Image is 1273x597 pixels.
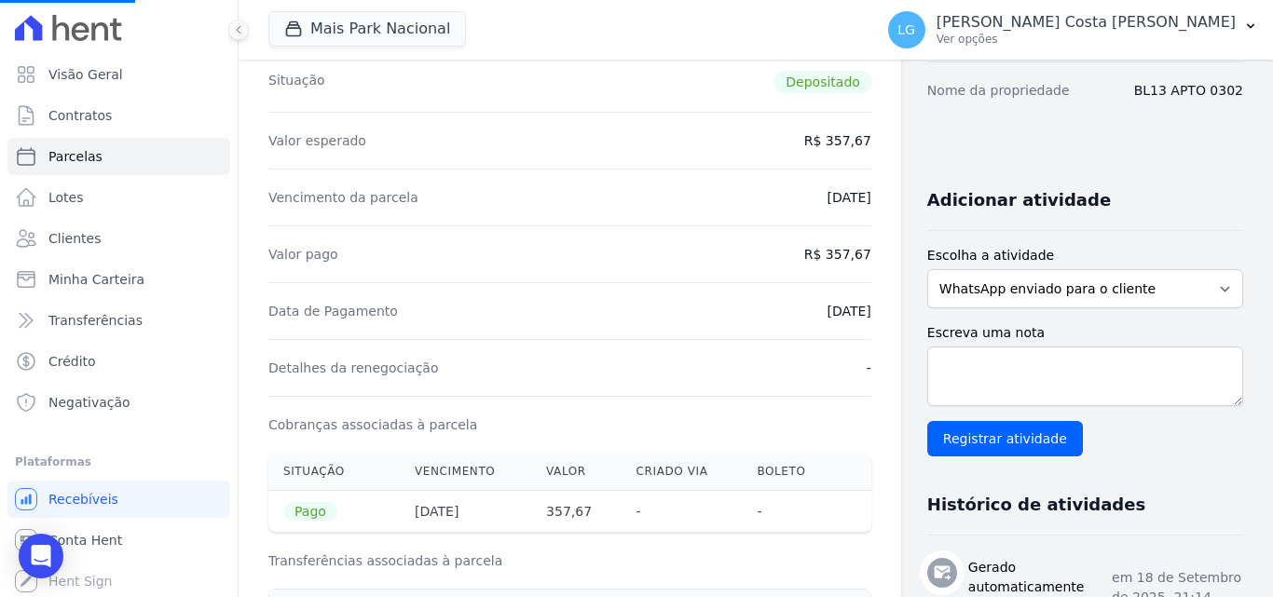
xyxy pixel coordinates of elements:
[531,491,622,533] th: 357,67
[7,97,230,134] a: Contratos
[1134,81,1243,100] dd: BL13 APTO 0302
[7,302,230,339] a: Transferências
[622,453,743,491] th: Criado via
[19,534,63,578] div: Open Intercom Messenger
[7,220,230,257] a: Clientes
[927,246,1243,265] label: Escolha a atividade
[268,551,871,570] h3: Transferências associadas à parcela
[7,261,230,298] a: Minha Carteira
[268,71,325,93] dt: Situação
[804,245,871,264] dd: R$ 357,67
[927,421,1083,456] input: Registrar atividade
[897,23,915,36] span: LG
[48,490,118,509] span: Recebíveis
[742,491,835,533] th: -
[7,56,230,93] a: Visão Geral
[927,189,1111,211] h3: Adicionar atividade
[873,4,1273,56] button: LG [PERSON_NAME] Costa [PERSON_NAME] Ver opções
[937,32,1236,47] p: Ver opções
[7,522,230,559] a: Conta Hent
[48,531,122,550] span: Conta Hent
[7,384,230,421] a: Negativação
[400,453,531,491] th: Vencimento
[927,323,1243,343] label: Escreva uma nota
[7,481,230,518] a: Recebíveis
[742,453,835,491] th: Boleto
[867,359,871,377] dd: -
[268,188,418,207] dt: Vencimento da parcela
[827,302,870,320] dd: [DATE]
[268,415,477,434] dt: Cobranças associadas à parcela
[804,131,871,150] dd: R$ 357,67
[400,491,531,533] th: [DATE]
[7,343,230,380] a: Crédito
[48,393,130,412] span: Negativação
[268,245,338,264] dt: Valor pago
[268,302,398,320] dt: Data de Pagamento
[622,491,743,533] th: -
[927,81,1070,100] dt: Nome da propriedade
[531,453,622,491] th: Valor
[48,270,144,289] span: Minha Carteira
[283,502,337,521] span: Pago
[7,179,230,216] a: Lotes
[268,11,466,47] button: Mais Park Nacional
[48,229,101,248] span: Clientes
[268,359,439,377] dt: Detalhes da renegociação
[48,65,123,84] span: Visão Geral
[48,311,143,330] span: Transferências
[15,451,223,473] div: Plataformas
[927,494,1145,516] h3: Histórico de atividades
[48,106,112,125] span: Contratos
[48,147,103,166] span: Parcelas
[268,131,366,150] dt: Valor esperado
[48,188,84,207] span: Lotes
[827,188,870,207] dd: [DATE]
[774,71,871,93] span: Depositado
[7,138,230,175] a: Parcelas
[48,352,96,371] span: Crédito
[937,13,1236,32] p: [PERSON_NAME] Costa [PERSON_NAME]
[268,453,400,491] th: Situação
